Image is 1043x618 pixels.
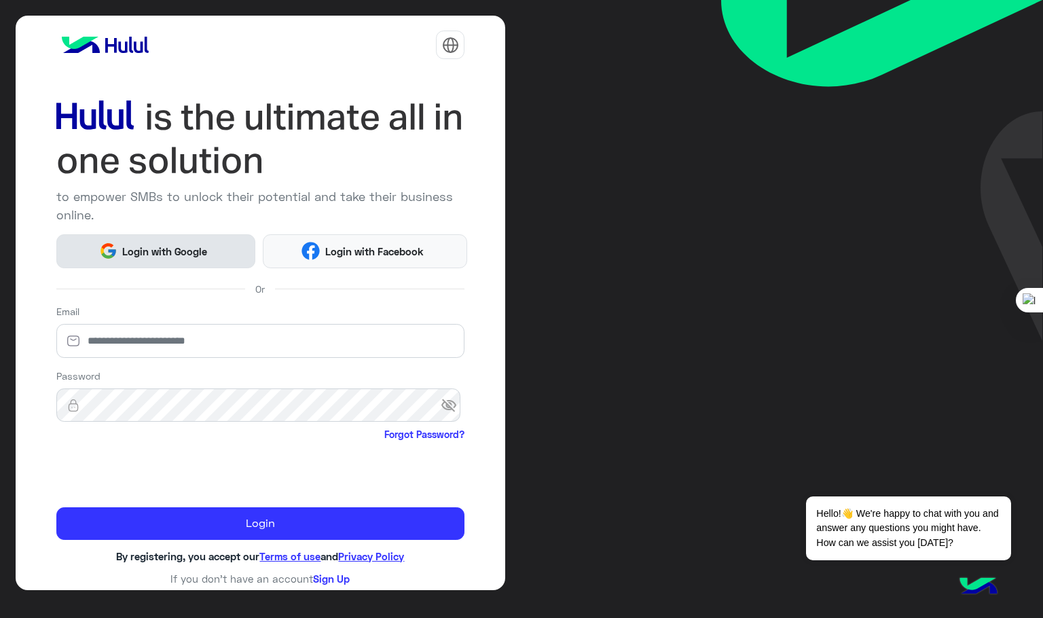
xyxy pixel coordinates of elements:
span: By registering, you accept our [116,550,259,562]
a: Privacy Policy [338,550,404,562]
span: and [321,550,338,562]
span: Login with Google [117,244,213,259]
h6: If you don’t have an account [56,572,465,585]
span: Login with Facebook [320,244,428,259]
img: lock [56,399,90,412]
label: Email [56,304,79,319]
button: Login [56,507,465,540]
a: Terms of use [259,550,321,562]
img: hulul-logo.png [955,564,1002,611]
a: Sign Up [313,572,350,585]
a: Forgot Password? [384,427,464,441]
span: Or [255,282,265,296]
img: logo [56,31,154,58]
label: Password [56,369,100,383]
button: Login with Facebook [263,234,467,268]
button: Login with Google [56,234,255,268]
span: Hello!👋 We're happy to chat with you and answer any questions you might have. How can we assist y... [806,496,1010,560]
span: visibility_off [441,393,465,418]
img: email [56,334,90,348]
img: hululLoginTitle_EN.svg [56,95,465,183]
img: tab [442,37,459,54]
img: Facebook [301,242,320,260]
img: Google [99,242,117,260]
iframe: reCAPTCHA [56,444,263,497]
p: to empower SMBs to unlock their potential and take their business online. [56,187,465,224]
